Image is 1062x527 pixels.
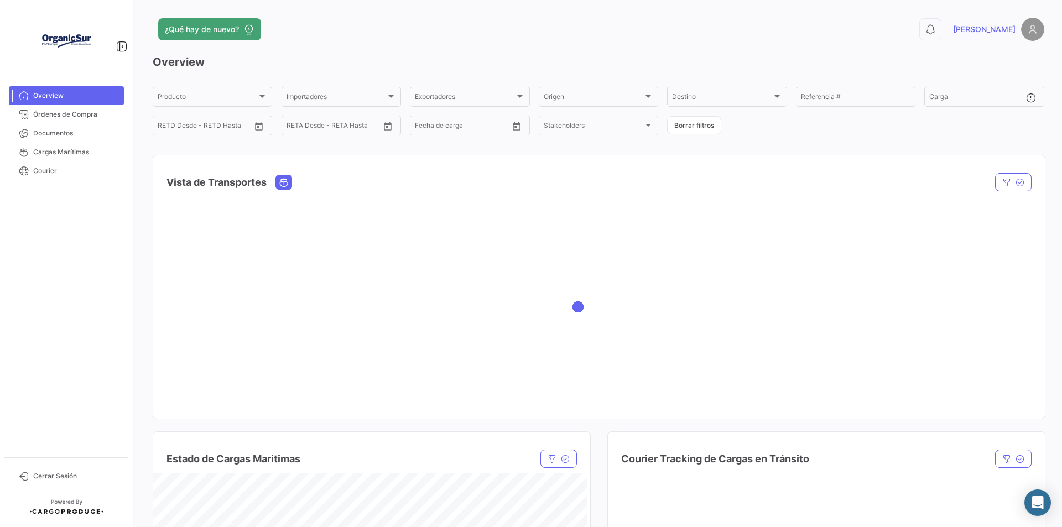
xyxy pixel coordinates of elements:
[621,451,809,467] h4: Courier Tracking de Cargas en Tránsito
[9,143,124,161] a: Cargas Marítimas
[158,123,178,131] input: Desde
[9,124,124,143] a: Documentos
[953,24,1016,35] span: [PERSON_NAME]
[544,123,643,131] span: Stakeholders
[672,95,772,102] span: Destino
[185,123,230,131] input: Hasta
[158,18,261,40] button: ¿Qué hay de nuevo?
[287,123,306,131] input: Desde
[33,147,119,157] span: Cargas Marítimas
[33,128,119,138] span: Documentos
[153,54,1044,70] h3: Overview
[544,95,643,102] span: Origen
[166,451,300,467] h4: Estado de Cargas Maritimas
[1021,18,1044,41] img: placeholder-user.png
[33,471,119,481] span: Cerrar Sesión
[9,105,124,124] a: Órdenes de Compra
[33,109,119,119] span: Órdenes de Compra
[287,95,386,102] span: Importadores
[158,95,257,102] span: Producto
[39,13,94,69] img: Logo+OrganicSur.png
[442,123,487,131] input: Hasta
[276,175,291,189] button: Ocean
[33,166,119,176] span: Courier
[166,175,267,190] h4: Vista de Transportes
[667,116,721,134] button: Borrar filtros
[379,118,396,134] button: Open calendar
[9,86,124,105] a: Overview
[415,123,435,131] input: Desde
[9,161,124,180] a: Courier
[33,91,119,101] span: Overview
[415,95,514,102] span: Exportadores
[1024,489,1051,516] div: Abrir Intercom Messenger
[314,123,358,131] input: Hasta
[508,118,525,134] button: Open calendar
[165,24,239,35] span: ¿Qué hay de nuevo?
[251,118,267,134] button: Open calendar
